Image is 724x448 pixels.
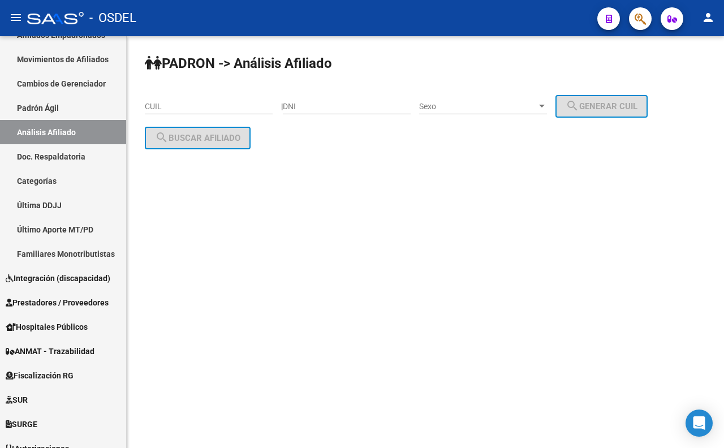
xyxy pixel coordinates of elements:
span: ANMAT - Trazabilidad [6,345,94,357]
span: Hospitales Públicos [6,321,88,333]
mat-icon: search [155,131,169,144]
div: Open Intercom Messenger [686,410,713,437]
span: Fiscalización RG [6,369,74,382]
span: Integración (discapacidad) [6,272,110,285]
mat-icon: person [701,11,715,24]
span: - OSDEL [89,6,136,31]
span: Generar CUIL [566,101,637,111]
div: | [281,102,656,111]
span: Sexo [419,102,537,111]
span: Buscar afiliado [155,133,240,143]
button: Buscar afiliado [145,127,251,149]
span: SURGE [6,418,37,430]
strong: PADRON -> Análisis Afiliado [145,55,332,71]
span: SUR [6,394,28,406]
mat-icon: search [566,99,579,113]
mat-icon: menu [9,11,23,24]
span: Prestadores / Proveedores [6,296,109,309]
button: Generar CUIL [555,95,648,118]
